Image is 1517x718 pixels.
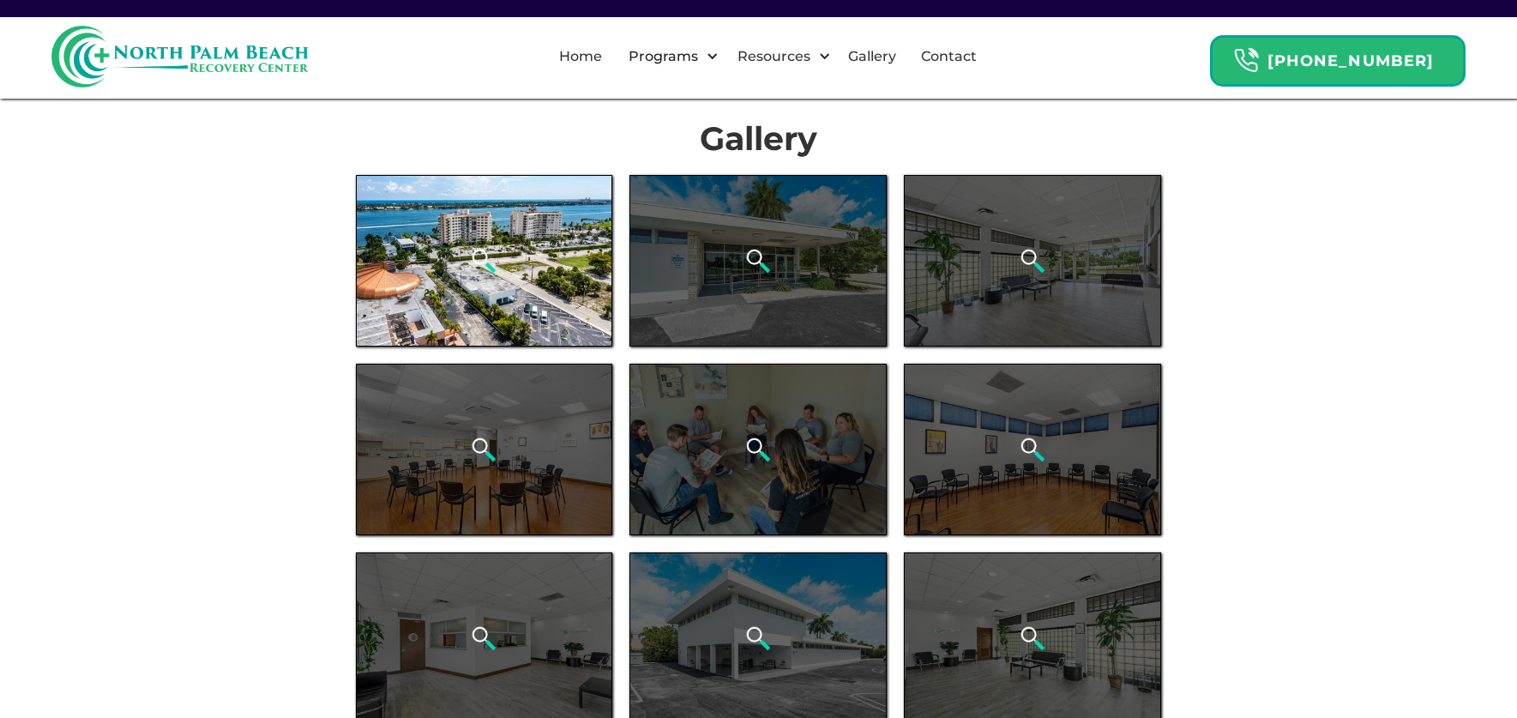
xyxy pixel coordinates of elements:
div: Programs [614,29,723,84]
div: Resources [733,46,815,67]
strong: [PHONE_NUMBER] [1267,51,1434,70]
a: open lightbox [904,175,1161,347]
a: open lightbox [629,175,887,347]
a: Home [549,29,612,84]
a: Gallery [838,29,906,84]
a: Header Calendar Icons[PHONE_NUMBER] [1210,27,1466,87]
div: Programs [624,46,702,67]
h1: Gallery [356,120,1162,158]
a: open lightbox [356,175,613,347]
a: open lightbox [904,364,1161,535]
div: Resources [723,29,835,84]
a: open lightbox [356,364,613,535]
a: Contact [911,29,987,84]
a: open lightbox [629,364,887,535]
img: Header Calendar Icons [1233,47,1259,74]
